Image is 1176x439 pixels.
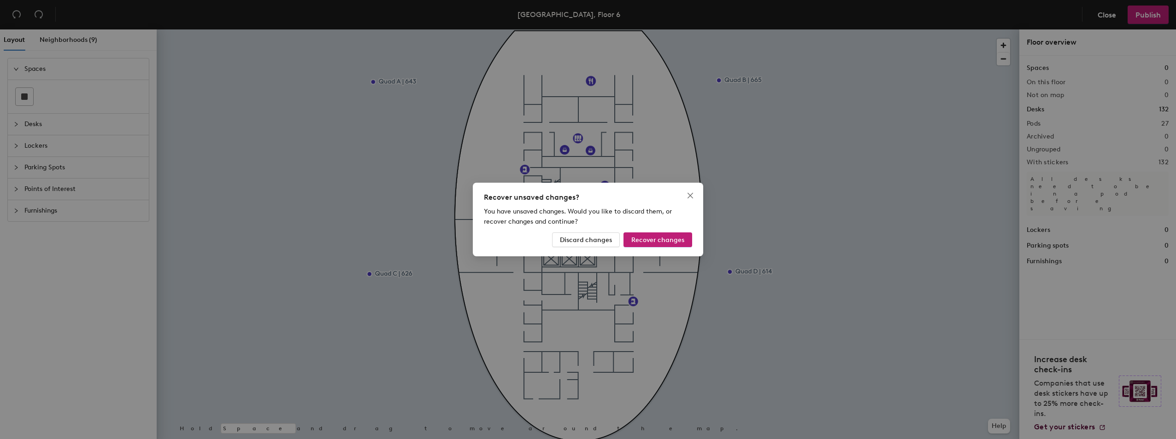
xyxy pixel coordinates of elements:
div: Recover unsaved changes? [484,192,692,203]
button: Close [683,188,698,203]
span: close [687,192,694,199]
button: Discard changes [552,232,620,247]
span: Close [683,192,698,199]
span: Recover changes [631,236,684,244]
button: Recover changes [623,232,692,247]
span: You have unsaved changes. Would you like to discard them, or recover changes and continue? [484,208,672,225]
span: Discard changes [560,236,612,244]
